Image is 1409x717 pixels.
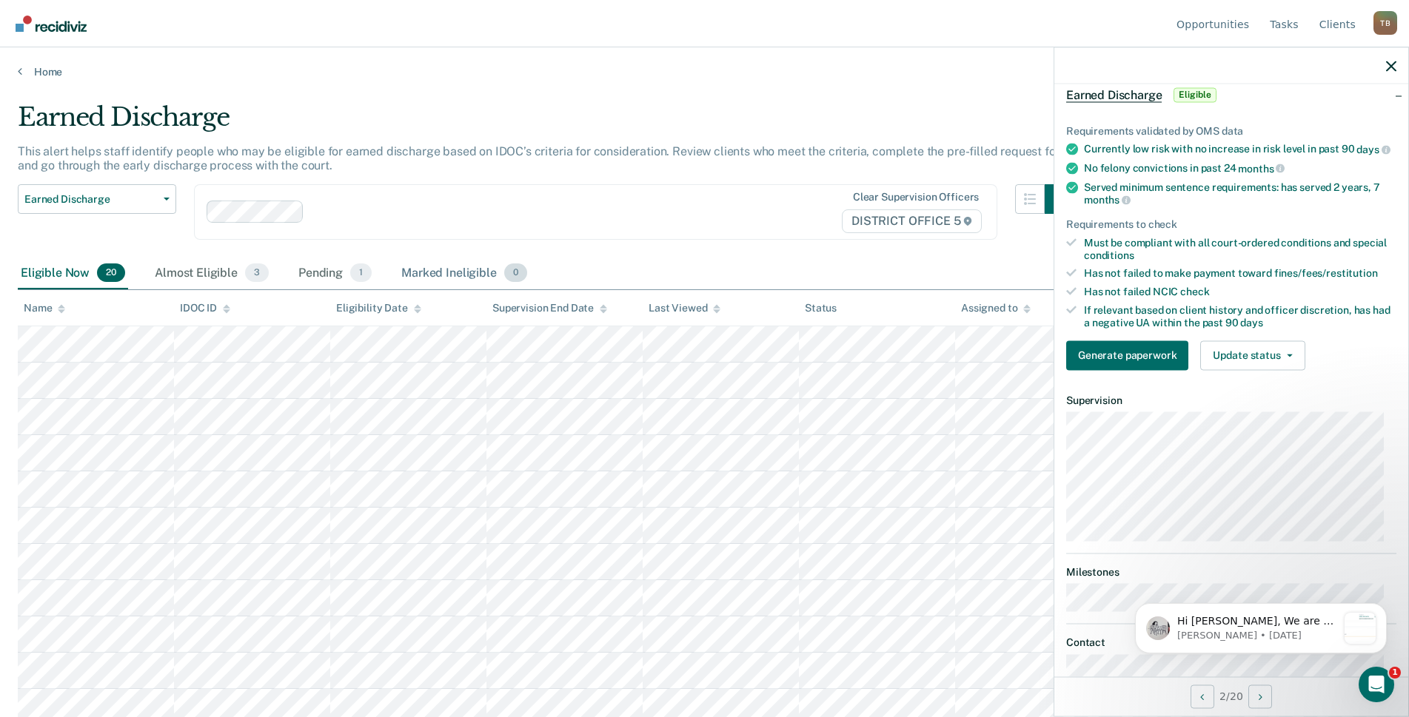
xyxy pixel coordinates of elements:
[1084,181,1396,206] div: Served minimum sentence requirements: has served 2 years, 7
[1066,340,1194,370] a: Navigate to form link
[1373,11,1397,35] div: T B
[97,263,125,283] span: 20
[16,16,87,32] img: Recidiviz
[1054,71,1408,118] div: Earned DischargeEligible
[1084,143,1396,156] div: Currently low risk with no increase in risk level in past 90
[649,302,720,314] div: Last Viewed
[1066,340,1188,370] button: Generate paperwork
[24,302,65,314] div: Name
[1174,87,1216,102] span: Eligible
[336,302,421,314] div: Eligibility Date
[64,55,224,69] p: Message from Kim, sent 3w ago
[1084,303,1396,329] div: If relevant based on client history and officer discretion, has had a negative UA within the past 90
[1238,162,1285,174] span: months
[245,263,269,283] span: 3
[180,302,230,314] div: IDOC ID
[1066,124,1396,137] div: Requirements validated by OMS data
[1084,194,1131,206] span: months
[1066,565,1396,578] dt: Milestones
[1191,684,1214,708] button: Previous Opportunity
[1389,667,1401,679] span: 1
[805,302,837,314] div: Status
[295,257,375,290] div: Pending
[1274,267,1378,279] span: fines/fees/restitution
[492,302,607,314] div: Supervision End Date
[1248,684,1272,708] button: Next Opportunity
[1200,340,1305,370] button: Update status
[1084,286,1396,298] div: Has not failed NCIC
[1066,87,1162,102] span: Earned Discharge
[1356,144,1390,155] span: days
[64,41,224,421] span: Hi [PERSON_NAME], We are so excited to announce a brand new feature: AI case note search! 📣 Findi...
[1084,249,1134,260] span: conditions
[18,102,1074,144] div: Earned Discharge
[1066,394,1396,406] dt: Supervision
[1054,676,1408,716] div: 2 / 20
[1113,573,1409,677] iframe: Intercom notifications message
[1180,286,1209,297] span: check
[350,263,372,283] span: 1
[152,257,272,290] div: Almost Eligible
[24,193,158,206] span: Earned Discharge
[18,144,1073,172] p: This alert helps staff identify people who may be eligible for earned discharge based on IDOC’s c...
[18,257,128,290] div: Eligible Now
[1084,161,1396,175] div: No felony convictions in past 24
[961,302,1031,314] div: Assigned to
[842,209,982,233] span: DISTRICT OFFICE 5
[1240,316,1262,328] span: days
[18,65,1391,78] a: Home
[1359,667,1394,702] iframe: Intercom live chat
[398,257,530,290] div: Marked Ineligible
[1084,236,1396,261] div: Must be compliant with all court-ordered conditions and special
[1373,11,1397,35] button: Profile dropdown button
[1066,636,1396,648] dt: Contact
[1066,218,1396,230] div: Requirements to check
[504,263,527,283] span: 0
[1084,267,1396,280] div: Has not failed to make payment toward
[853,191,979,203] div: Clear supervision officers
